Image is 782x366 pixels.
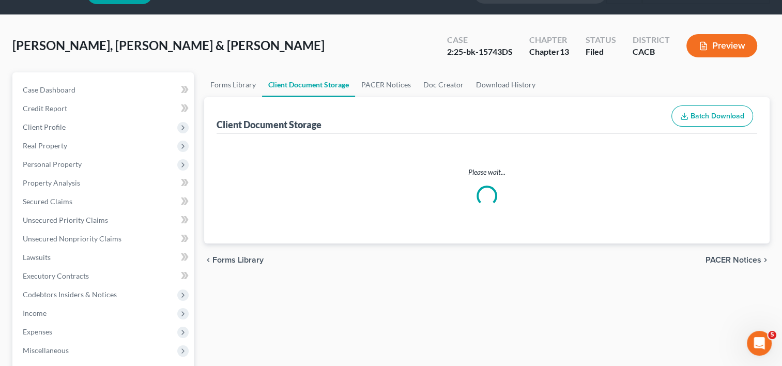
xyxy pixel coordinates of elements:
span: 13 [560,47,569,56]
div: Chapter [529,46,569,58]
span: Forms Library [212,256,264,264]
span: Credit Report [23,104,67,113]
a: Property Analysis [14,174,194,192]
span: Batch Download [691,112,744,120]
span: Codebtors Insiders & Notices [23,290,117,299]
a: Client Document Storage [262,72,355,97]
button: PACER Notices chevron_right [706,256,770,264]
i: chevron_right [761,256,770,264]
span: Expenses [23,327,52,336]
a: Download History [470,72,542,97]
div: CACB [633,46,670,58]
a: Executory Contracts [14,267,194,285]
span: Unsecured Nonpriority Claims [23,234,121,243]
a: Unsecured Priority Claims [14,211,194,230]
iframe: Intercom live chat [747,331,772,356]
div: District [633,34,670,46]
a: Unsecured Nonpriority Claims [14,230,194,248]
span: 5 [768,331,776,339]
span: Miscellaneous [23,346,69,355]
div: Filed [586,46,616,58]
div: Chapter [529,34,569,46]
a: Doc Creator [417,72,470,97]
a: Case Dashboard [14,81,194,99]
a: Secured Claims [14,192,194,211]
span: Income [23,309,47,317]
span: [PERSON_NAME], [PERSON_NAME] & [PERSON_NAME] [12,38,325,53]
a: PACER Notices [355,72,417,97]
p: Please wait... [219,167,755,177]
span: Unsecured Priority Claims [23,216,108,224]
span: Secured Claims [23,197,72,206]
button: Preview [686,34,757,57]
span: Personal Property [23,160,82,169]
div: 2:25-bk-15743DS [447,46,513,58]
div: Client Document Storage [217,118,321,131]
span: Client Profile [23,123,66,131]
a: Forms Library [204,72,262,97]
span: Real Property [23,141,67,150]
button: Batch Download [671,105,753,127]
span: PACER Notices [706,256,761,264]
i: chevron_left [204,256,212,264]
button: chevron_left Forms Library [204,256,264,264]
span: Case Dashboard [23,85,75,94]
a: Credit Report [14,99,194,118]
div: Status [586,34,616,46]
a: Lawsuits [14,248,194,267]
span: Executory Contracts [23,271,89,280]
span: Property Analysis [23,178,80,187]
span: Lawsuits [23,253,51,262]
div: Case [447,34,513,46]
